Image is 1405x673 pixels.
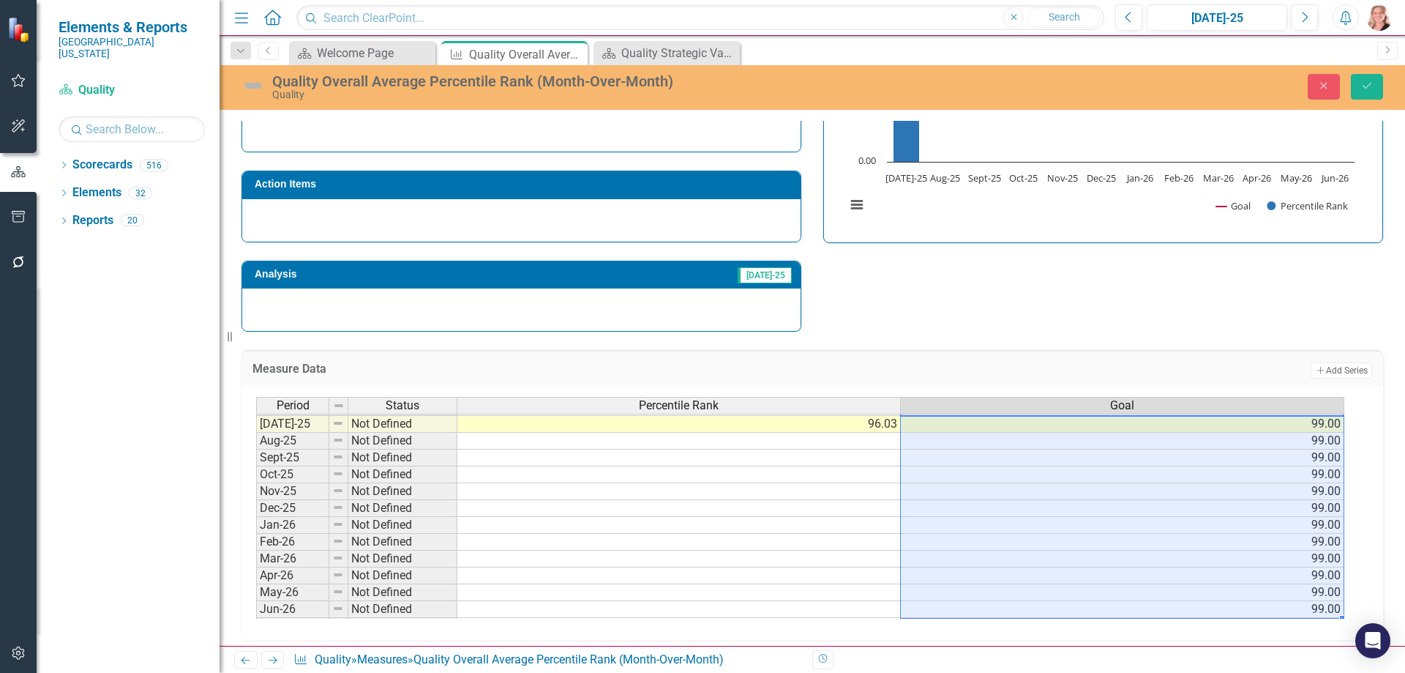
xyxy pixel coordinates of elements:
[901,601,1344,618] td: 99.00
[333,400,345,412] img: 8DAGhfEEPCf229AAAAAElFTkSuQmCC
[348,450,457,466] td: Not Defined
[621,44,736,62] div: Quality Strategic Value Dashboard
[72,157,132,174] a: Scorecards
[293,652,801,669] div: » »
[901,584,1344,601] td: 99.00
[413,652,724,666] div: Quality Overall Average Percentile Rank (Month-Over-Month)
[885,171,927,185] text: [DATE]-25
[847,195,867,215] button: View chart menu, Quality Overall Average Percentile Rank (Month-Over-Month)
[272,73,882,89] div: Quality Overall Average Percentile Rank (Month-Over-Month)
[332,468,344,480] img: 8DAGhfEEPCf229AAAAAElFTkSuQmCC
[348,500,457,517] td: Not Defined
[1164,171,1194,185] text: Feb-26
[59,18,205,36] span: Elements & Reports
[256,568,329,584] td: Apr-26
[901,534,1344,551] td: 99.00
[901,433,1344,450] td: 99.00
[72,212,113,229] a: Reports
[901,450,1344,466] td: 99.00
[348,483,457,500] td: Not Defined
[1125,171,1153,185] text: Jan-26
[930,171,960,185] text: Aug-25
[1311,362,1372,379] button: Add Series
[256,416,329,433] td: [DATE]-25
[348,584,457,601] td: Not Defined
[348,416,457,433] td: Not Defined
[129,187,152,199] div: 32
[901,500,1344,517] td: 99.00
[1147,4,1287,31] button: [DATE]-25
[72,185,121,201] a: Elements
[7,17,33,42] img: ClearPoint Strategy
[968,171,1001,185] text: Sept-25
[1009,171,1038,185] text: Oct-25
[272,89,882,100] div: Quality
[1243,171,1271,185] text: Apr-26
[469,45,584,64] div: Quality Overall Average Percentile Rank (Month-Over-Month)
[296,5,1104,31] input: Search ClearPoint...
[1027,7,1101,28] button: Search
[256,517,329,534] td: Jan-26
[1216,199,1251,212] button: Show Goal
[332,434,344,446] img: 8DAGhfEEPCf229AAAAAElFTkSuQmCC
[59,116,205,142] input: Search Below...
[59,82,205,99] a: Quality
[332,603,344,614] img: 8DAGhfEEPCf229AAAAAElFTkSuQmCC
[1203,171,1234,185] text: Mar-26
[457,416,901,433] td: 96.03
[1366,4,1393,31] img: Tiffany LaCoste
[1152,10,1282,27] div: [DATE]-25
[1087,171,1116,185] text: Dec-25
[901,483,1344,500] td: 99.00
[332,451,344,463] img: 8DAGhfEEPCf229AAAAAElFTkSuQmCC
[357,652,408,666] a: Measures
[59,36,205,60] small: [GEOGRAPHIC_DATA][US_STATE]
[317,44,432,62] div: Welcome Page
[1355,623,1390,658] div: Open Intercom Messenger
[901,568,1344,584] td: 99.00
[255,269,487,280] h3: Analysis
[332,518,344,530] img: 8DAGhfEEPCf229AAAAAElFTkSuQmCC
[256,500,329,517] td: Dec-25
[639,399,719,412] span: Percentile Rank
[121,215,144,227] div: 20
[738,267,792,283] span: [DATE]-25
[332,417,344,429] img: 8DAGhfEEPCf229AAAAAElFTkSuQmCC
[901,466,1344,483] td: 99.00
[332,502,344,513] img: 8DAGhfEEPCf229AAAAAElFTkSuQmCC
[332,586,344,598] img: 8DAGhfEEPCf229AAAAAElFTkSuQmCC
[597,44,736,62] a: Quality Strategic Value Dashboard
[348,551,457,568] td: Not Defined
[348,517,457,534] td: Not Defined
[1047,171,1078,185] text: Nov-25
[255,179,793,190] h3: Action Items
[1267,199,1349,212] button: Show Percentile Rank
[256,551,329,568] td: Mar-26
[256,534,329,551] td: Feb-26
[277,399,310,412] span: Period
[256,584,329,601] td: May-26
[348,601,457,618] td: Not Defined
[901,551,1344,568] td: 99.00
[315,652,351,666] a: Quality
[901,416,1344,433] td: 99.00
[256,601,329,618] td: Jun-26
[348,568,457,584] td: Not Defined
[256,466,329,483] td: Oct-25
[1049,11,1080,23] span: Search
[256,483,329,500] td: Nov-25
[293,44,432,62] a: Welcome Page
[332,569,344,581] img: 8DAGhfEEPCf229AAAAAElFTkSuQmCC
[348,433,457,450] td: Not Defined
[256,433,329,450] td: Aug-25
[1110,399,1134,412] span: Goal
[332,552,344,564] img: 8DAGhfEEPCf229AAAAAElFTkSuQmCC
[348,534,457,551] td: Not Defined
[332,485,344,497] img: 8DAGhfEEPCf229AAAAAElFTkSuQmCC
[348,466,457,483] td: Not Defined
[256,450,329,466] td: Sept-25
[1281,171,1312,185] text: May-26
[1320,171,1349,185] text: Jun-26
[858,154,876,167] text: 0.00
